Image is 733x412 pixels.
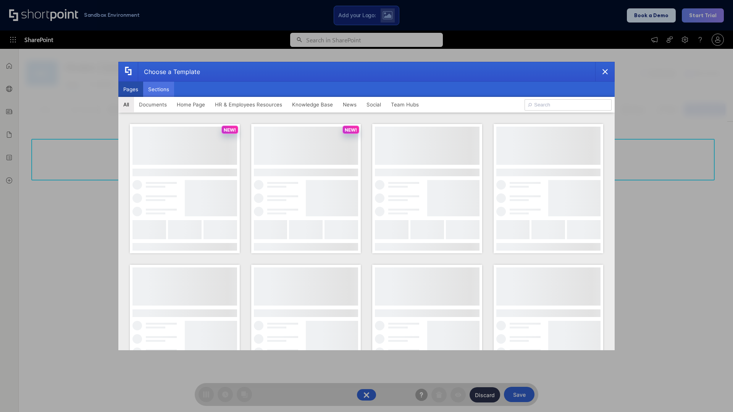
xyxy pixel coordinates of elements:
iframe: Chat Widget [695,375,733,412]
button: Sections [143,82,174,97]
p: NEW! [345,127,357,133]
button: Documents [134,97,172,112]
p: NEW! [224,127,236,133]
button: Team Hubs [386,97,424,112]
button: News [338,97,362,112]
input: Search [525,99,612,111]
button: Pages [118,82,143,97]
button: All [118,97,134,112]
button: Home Page [172,97,210,112]
button: Knowledge Base [287,97,338,112]
button: HR & Employees Resources [210,97,287,112]
div: Choose a Template [138,62,200,81]
button: Social [362,97,386,112]
div: template selector [118,62,615,350]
